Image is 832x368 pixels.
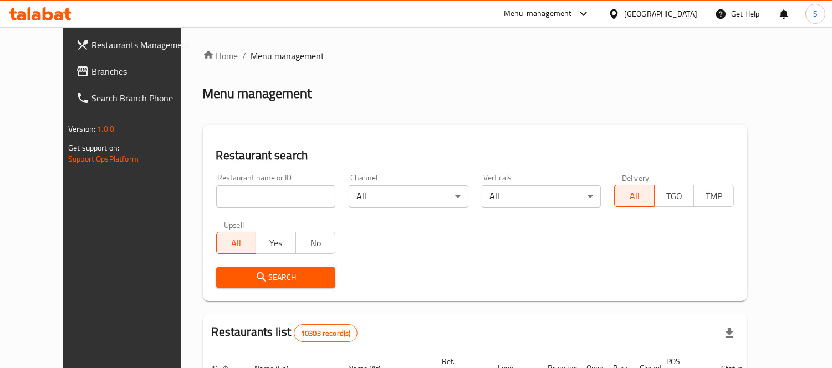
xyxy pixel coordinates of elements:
h2: Restaurants list [212,324,358,342]
a: Branches [67,58,202,85]
a: Restaurants Management [67,32,202,58]
button: All [614,185,655,207]
span: TGO [659,188,690,204]
input: Search for restaurant name or ID.. [216,185,336,208]
span: All [221,235,252,251]
li: / [243,49,247,63]
button: Search [216,267,336,288]
span: All [619,188,650,204]
nav: breadcrumb [203,49,747,63]
a: Support.OpsPlatform [68,152,139,166]
span: Get support on: [68,141,119,155]
div: [GEOGRAPHIC_DATA] [624,8,697,20]
div: Total records count [294,324,358,342]
span: Search [225,271,327,284]
label: Upsell [224,221,244,229]
span: TMP [698,188,729,204]
a: Home [203,49,238,63]
div: All [349,185,468,208]
span: S [813,8,818,20]
span: Search Branch Phone [91,91,193,105]
button: TGO [654,185,695,207]
button: Yes [256,232,296,254]
button: TMP [693,185,734,207]
span: No [300,235,331,251]
span: 1.0.0 [97,122,114,136]
a: Search Branch Phone [67,85,202,111]
button: No [295,232,336,254]
div: Menu-management [504,7,572,20]
span: Restaurants Management [91,38,193,51]
button: All [216,232,257,254]
div: All [482,185,601,208]
span: 10303 record(s) [294,328,357,339]
label: Delivery [622,174,650,182]
h2: Menu management [203,85,312,102]
span: Version: [68,122,95,136]
span: Branches [91,65,193,78]
span: Menu management [251,49,325,63]
h2: Restaurant search [216,147,734,164]
span: Yes [261,235,292,251]
div: Export file [716,320,743,346]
